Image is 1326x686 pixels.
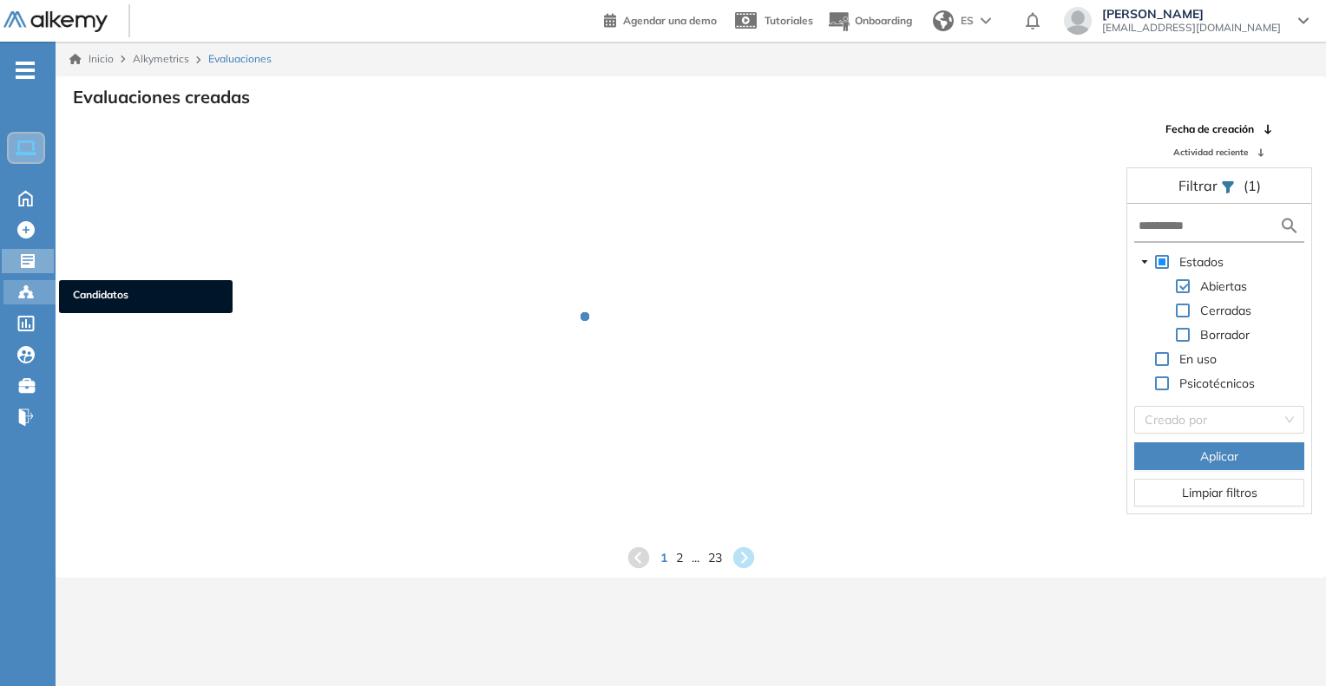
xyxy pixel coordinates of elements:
[765,14,813,27] span: Tutoriales
[1200,447,1238,466] span: Aplicar
[981,17,991,24] img: arrow
[1134,442,1304,470] button: Aplicar
[69,51,114,67] a: Inicio
[1179,376,1255,391] span: Psicotécnicos
[1176,373,1258,394] span: Psicotécnicos
[1165,121,1254,137] span: Fecha de creación
[16,69,35,72] i: -
[1102,21,1281,35] span: [EMAIL_ADDRESS][DOMAIN_NAME]
[1200,303,1251,318] span: Cerradas
[623,14,717,27] span: Agendar una demo
[708,549,722,567] span: 23
[1200,327,1250,343] span: Borrador
[1178,177,1221,194] span: Filtrar
[1279,215,1300,237] img: search icon
[1140,258,1149,266] span: caret-down
[827,3,912,40] button: Onboarding
[676,549,683,567] span: 2
[73,287,219,306] span: Candidatos
[961,13,974,29] span: ES
[133,52,189,65] span: Alkymetrics
[692,549,699,567] span: ...
[1182,483,1257,502] span: Limpiar filtros
[1197,300,1255,321] span: Cerradas
[1102,7,1281,21] span: [PERSON_NAME]
[3,11,108,33] img: Logo
[73,87,250,108] h3: Evaluaciones creadas
[1197,324,1253,345] span: Borrador
[604,9,717,29] a: Agendar una demo
[1200,278,1247,294] span: Abiertas
[1176,252,1227,272] span: Estados
[1244,175,1261,196] span: (1)
[1134,479,1304,506] button: Limpiar filtros
[1179,254,1224,270] span: Estados
[1176,349,1220,369] span: En uso
[1173,146,1248,159] span: Actividad reciente
[1197,276,1251,297] span: Abiertas
[933,10,954,31] img: world
[208,51,272,67] span: Evaluaciones
[1179,351,1217,367] span: En uso
[855,14,912,27] span: Onboarding
[660,549,667,567] span: 1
